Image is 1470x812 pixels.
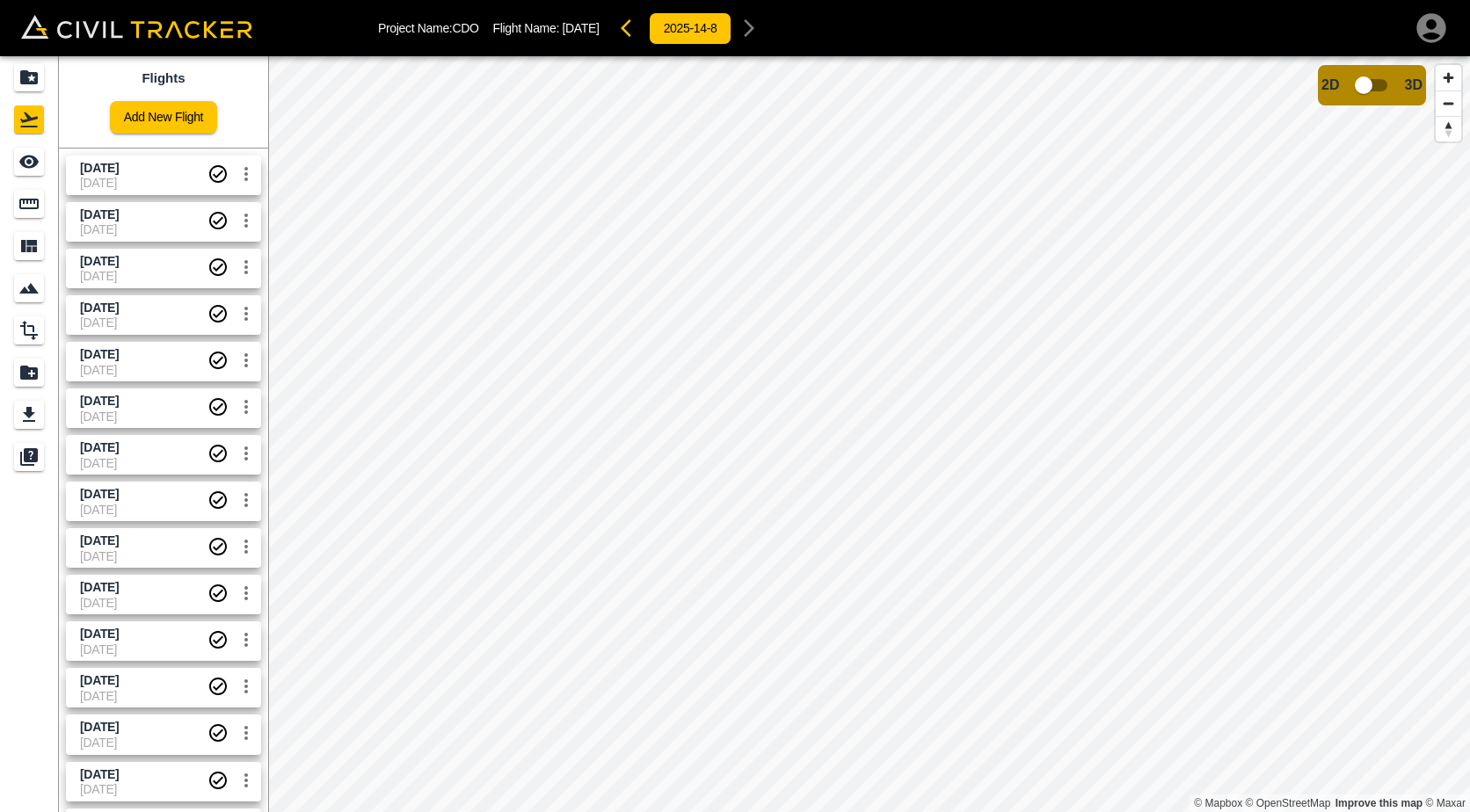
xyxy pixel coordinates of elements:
p: Flight Name: [493,21,600,35]
p: Project Name: CDO [378,21,479,35]
button: Zoom out [1436,91,1461,116]
button: 2025-14-8 [649,12,732,45]
canvas: Map [268,56,1470,812]
button: Zoom in [1436,65,1461,91]
a: Mapbox [1194,797,1242,809]
span: [DATE] [563,21,600,35]
a: Map feedback [1335,797,1423,809]
a: Maxar [1425,797,1466,809]
a: OpenStreetMap [1246,797,1331,809]
span: 2D [1321,77,1339,93]
span: 3D [1405,77,1423,93]
img: Civil Tracker [21,15,252,39]
button: Reset bearing to north [1436,116,1461,141]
